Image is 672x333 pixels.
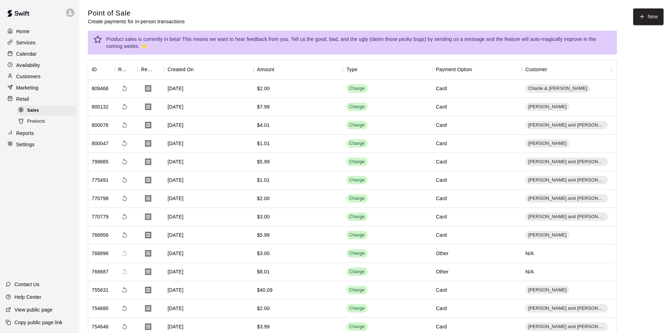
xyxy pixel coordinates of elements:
[141,100,155,114] button: Download Receipt
[349,232,365,239] div: Charge
[525,212,608,221] div: [PERSON_NAME] and [PERSON_NAME]
[118,320,131,333] span: Refund payment
[164,263,254,281] div: [DATE]
[257,305,270,312] div: $2.00
[6,71,74,82] a: Customers
[141,228,155,242] button: Download Receipt
[115,60,138,79] div: Refund
[349,104,365,110] div: Charge
[525,85,590,92] span: Charlie & [PERSON_NAME]
[257,286,273,294] div: $40.09
[257,122,270,129] div: $4.01
[164,171,254,190] div: [DATE]
[349,122,365,129] div: Charge
[92,103,109,110] div: 800132
[92,158,109,165] div: 799885
[257,85,270,92] div: $2.00
[164,98,254,116] div: [DATE]
[164,208,254,226] div: [DATE]
[436,140,447,147] div: Card
[257,158,270,165] div: $5.99
[16,84,38,91] p: Marketing
[525,322,608,331] div: [PERSON_NAME] and [PERSON_NAME]
[349,140,365,147] div: Charge
[436,158,447,165] div: Card
[164,190,254,208] div: [DATE]
[92,232,109,239] div: 768956
[16,62,40,69] p: Availability
[525,323,608,330] span: [PERSON_NAME] and [PERSON_NAME]
[436,122,447,129] div: Card
[118,192,131,205] span: Refund payment
[164,116,254,135] div: [DATE]
[349,195,365,202] div: Charge
[141,246,155,260] button: Download Receipt
[257,213,270,220] div: $3.00
[88,60,115,79] div: ID
[257,177,270,184] div: $1.01
[6,94,74,104] a: Retail
[257,268,270,275] div: $8.01
[118,284,131,296] span: Refund payment
[164,60,254,79] div: Created On
[254,60,343,79] div: Amount
[128,64,138,74] button: Sort
[472,64,482,74] button: Sort
[118,137,131,150] span: Refund payment
[257,323,270,330] div: $3.99
[434,36,485,42] a: sending us a message
[92,250,109,257] div: 768896
[164,135,254,153] div: [DATE]
[525,232,569,239] span: [PERSON_NAME]
[164,153,254,171] div: [DATE]
[346,60,357,79] div: Type
[525,122,608,129] span: [PERSON_NAME] and [PERSON_NAME]
[525,176,608,184] div: [PERSON_NAME] and [PERSON_NAME]
[141,283,155,297] button: Download Receipt
[164,245,254,263] div: [DATE]
[118,210,131,223] span: Refund payment
[349,287,365,294] div: Charge
[525,158,608,166] div: [PERSON_NAME] and [PERSON_NAME]
[525,214,608,220] span: [PERSON_NAME] and [PERSON_NAME]
[274,64,284,74] button: Sort
[92,85,109,92] div: 809466
[92,305,109,312] div: 754680
[14,281,40,288] p: Contact Us
[141,60,154,79] div: Receipt
[257,60,274,79] div: Amount
[118,302,131,315] span: Refund payment
[349,177,365,184] div: Charge
[6,37,74,48] a: Services
[436,195,447,202] div: Card
[525,159,608,165] span: [PERSON_NAME] and [PERSON_NAME]
[6,49,74,59] div: Calendar
[436,305,447,312] div: Card
[257,103,270,110] div: $7.99
[16,95,29,103] p: Retail
[525,139,569,148] div: [PERSON_NAME]
[436,286,447,294] div: Card
[16,39,36,46] p: Services
[343,60,432,79] div: Type
[6,82,74,93] div: Marketing
[141,191,155,205] button: Download Receipt
[141,118,155,132] button: Download Receipt
[138,60,164,79] div: Receipt
[6,26,74,37] a: Home
[525,286,569,294] div: [PERSON_NAME]
[164,281,254,300] div: [DATE]
[154,64,164,74] button: Sort
[92,177,109,184] div: 775491
[164,80,254,98] div: [DATE]
[27,118,45,125] span: Products
[118,247,131,260] span: Cannot make a refund for non card payments
[92,213,109,220] div: 770779
[349,214,365,220] div: Charge
[14,294,41,301] p: Help Center
[14,306,53,313] p: View public page
[6,60,74,70] a: Availability
[16,73,41,80] p: Customers
[118,119,131,131] span: Refund payment
[257,232,270,239] div: $5.99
